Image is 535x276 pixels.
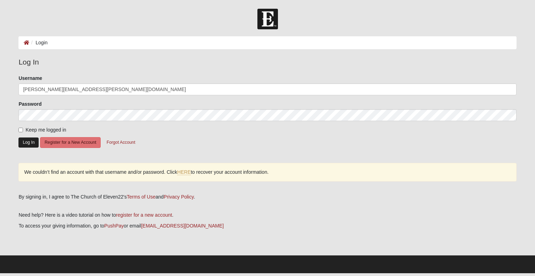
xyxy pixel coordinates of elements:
a: Privacy Policy [164,194,194,200]
p: Need help? Here is a video tutorial on how to . [18,211,516,219]
input: Keep me logged in [18,128,23,132]
img: Church of Eleven22 Logo [257,9,278,29]
a: HERE [177,169,191,175]
button: Log In [18,137,39,148]
div: We couldn’t find an account with that username and/or password. Click to recover your account inf... [18,163,516,181]
li: Login [29,39,47,46]
a: [EMAIL_ADDRESS][DOMAIN_NAME] [141,223,224,229]
span: Keep me logged in [25,127,66,133]
a: Terms of Use [127,194,155,200]
div: By signing in, I agree to The Church of Eleven22's and . [18,193,516,201]
button: Register for a New Account [40,137,101,148]
a: register for a new account [116,212,172,218]
a: PushPay [104,223,124,229]
label: Password [18,100,41,107]
legend: Log In [18,57,516,68]
label: Username [18,75,42,82]
p: To access your giving information, go to or email [18,222,516,230]
button: Forgot Account [102,137,140,148]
